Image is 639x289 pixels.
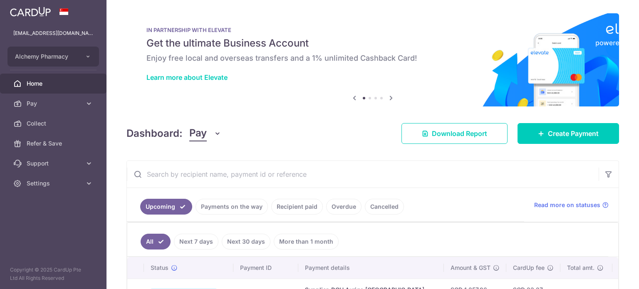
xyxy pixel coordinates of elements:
[567,264,594,272] span: Total amt.
[140,199,192,215] a: Upcoming
[274,234,339,249] a: More than 1 month
[27,99,82,108] span: Pay
[146,73,228,82] a: Learn more about Elevate
[127,161,599,188] input: Search by recipient name, payment id or reference
[548,128,599,138] span: Create Payment
[141,234,171,249] a: All
[15,52,77,61] span: Alchemy Pharmacy
[126,13,619,106] img: Renovation banner
[13,29,93,37] p: [EMAIL_ADDRESS][DOMAIN_NAME]
[27,139,82,148] span: Refer & Save
[432,128,487,138] span: Download Report
[534,201,609,209] a: Read more on statuses
[146,37,599,50] h5: Get the ultimate Business Account
[174,234,218,249] a: Next 7 days
[271,199,323,215] a: Recipient paid
[146,53,599,63] h6: Enjoy free local and overseas transfers and a 1% unlimited Cashback Card!
[146,27,599,33] p: IN PARTNERSHIP WITH ELEVATE
[189,126,221,141] button: Pay
[534,201,600,209] span: Read more on statuses
[27,119,82,128] span: Collect
[27,79,82,88] span: Home
[10,7,51,17] img: CardUp
[401,123,508,144] a: Download Report
[196,199,268,215] a: Payments on the way
[7,47,99,67] button: Alchemy Pharmacy
[233,257,298,279] th: Payment ID
[326,199,362,215] a: Overdue
[222,234,270,249] a: Next 30 days
[151,264,168,272] span: Status
[518,123,619,144] a: Create Payment
[513,264,545,272] span: CardUp fee
[189,126,207,141] span: Pay
[298,257,444,279] th: Payment details
[126,126,183,141] h4: Dashboard:
[27,159,82,168] span: Support
[365,199,404,215] a: Cancelled
[27,179,82,188] span: Settings
[451,264,490,272] span: Amount & GST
